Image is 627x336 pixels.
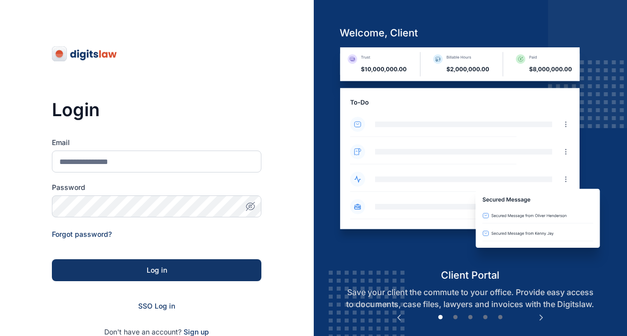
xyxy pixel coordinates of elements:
label: Password [52,182,261,192]
a: Forgot password? [52,230,112,238]
p: Save your client the commute to your office. Provide easy access to documents, case files, lawyer... [332,286,609,310]
a: Sign up [184,328,209,336]
button: 2 [450,313,460,323]
img: digitslaw-logo [52,46,118,62]
button: 4 [480,313,490,323]
a: SSO Log in [138,302,175,310]
button: Previous [394,313,404,323]
button: Next [536,313,546,323]
img: client-portal [332,47,609,268]
button: 3 [465,313,475,323]
button: 1 [435,313,445,323]
button: Log in [52,259,261,281]
button: 5 [495,313,505,323]
h5: welcome, client [332,26,609,40]
h5: client portal [332,268,609,282]
label: Email [52,138,261,148]
div: Log in [68,265,245,275]
h3: Login [52,100,261,120]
